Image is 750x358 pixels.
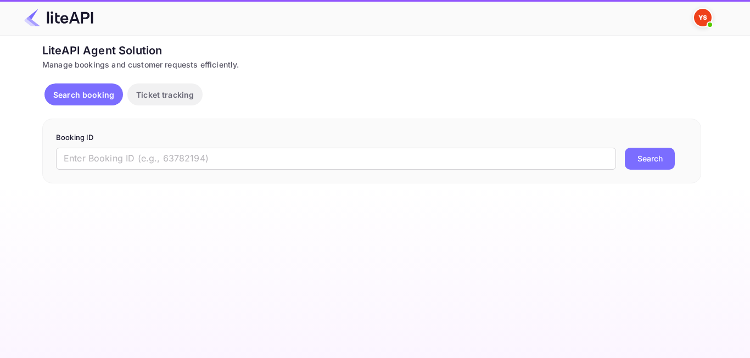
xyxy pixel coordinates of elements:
[24,9,93,26] img: LiteAPI Logo
[625,148,675,170] button: Search
[42,42,701,59] div: LiteAPI Agent Solution
[53,89,114,100] p: Search booking
[56,132,687,143] p: Booking ID
[694,9,712,26] img: Yandex Support
[42,59,701,70] div: Manage bookings and customer requests efficiently.
[56,148,616,170] input: Enter Booking ID (e.g., 63782194)
[136,89,194,100] p: Ticket tracking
